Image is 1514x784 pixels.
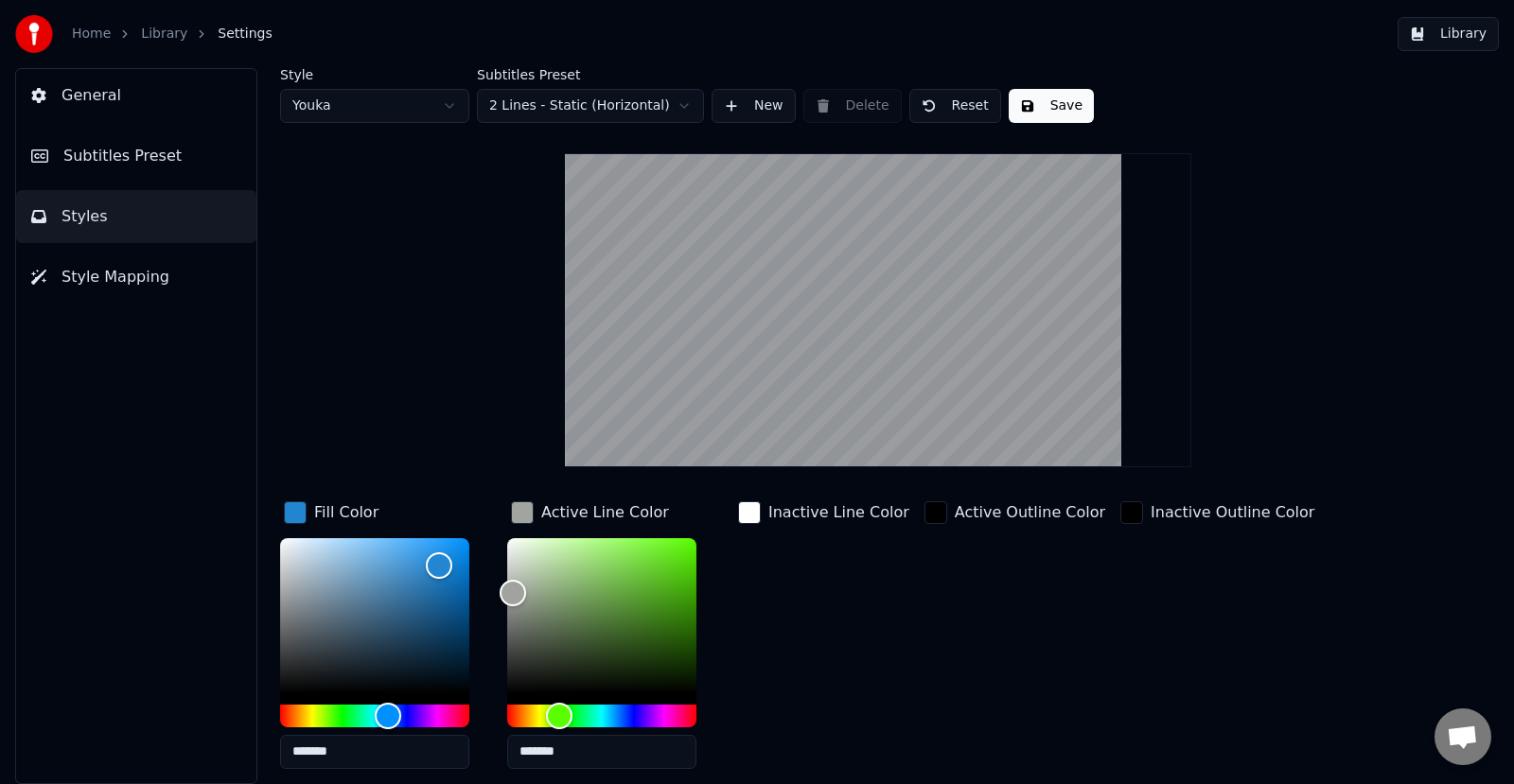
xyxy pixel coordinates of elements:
[141,25,187,44] a: Library
[16,190,256,243] button: Styles
[62,205,108,228] span: Styles
[15,15,53,53] img: youka
[218,25,272,44] span: Settings
[62,266,169,288] span: Style Mapping
[16,251,256,304] button: Style Mapping
[63,145,182,167] span: Subtitles Preset
[72,25,111,44] a: Home
[62,84,121,107] span: General
[72,25,273,44] nav: breadcrumb
[16,69,256,122] button: General
[280,705,469,727] div: Hue
[507,538,696,693] div: Color
[1117,497,1318,528] button: Inactive Outline Color
[280,68,469,81] label: Style
[955,501,1105,524] div: Active Outline Color
[507,497,673,528] button: Active Line Color
[477,68,704,81] label: Subtitles Preset
[1009,89,1094,123] button: Save
[1151,501,1314,524] div: Inactive Outline Color
[712,89,796,123] button: New
[768,501,909,524] div: Inactive Line Color
[921,497,1109,528] button: Active Outline Color
[314,501,378,524] div: Fill Color
[507,705,696,727] div: Hue
[280,538,469,693] div: Color
[541,501,669,524] div: Active Line Color
[1435,708,1491,765] div: Open chat
[16,130,256,183] button: Subtitles Preset
[734,497,913,528] button: Inactive Line Color
[1398,17,1499,51] button: Library
[909,89,1001,123] button: Reset
[280,497,382,528] button: Fill Color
